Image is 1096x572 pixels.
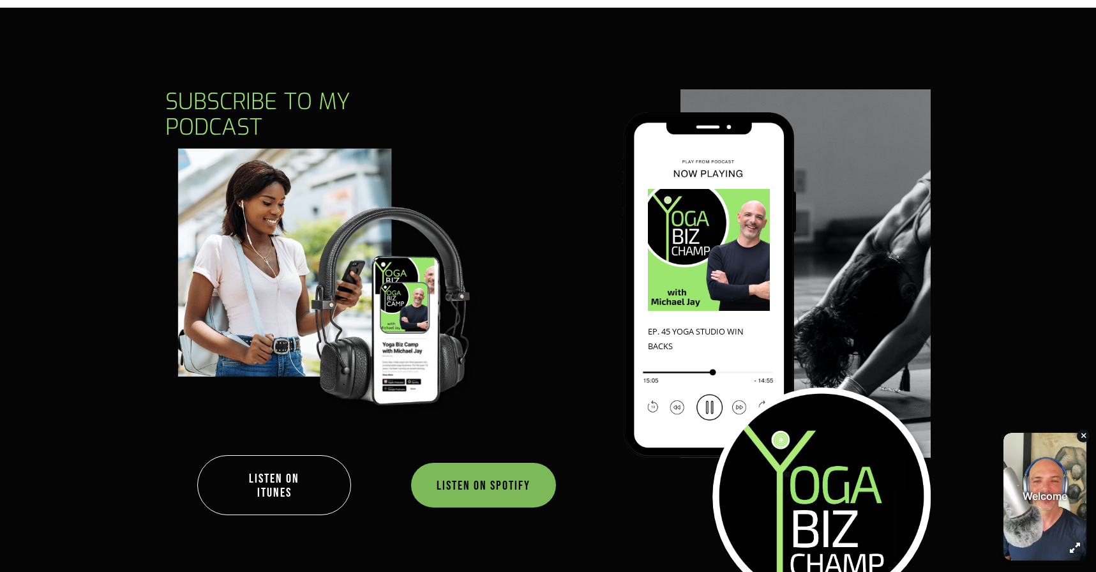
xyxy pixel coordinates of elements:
[648,340,765,366] span: GETTING THINGS DONE QUICKLY
[648,326,746,352] span: EP. 45 YOGA STUDIO WIN BACKS
[411,463,556,508] a: Listen on Spotify
[997,426,1093,569] iframe: chipbot-button-iframe
[165,87,357,142] span: Subscribe TO MY PODCAST
[197,455,351,515] a: Listen on iTunes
